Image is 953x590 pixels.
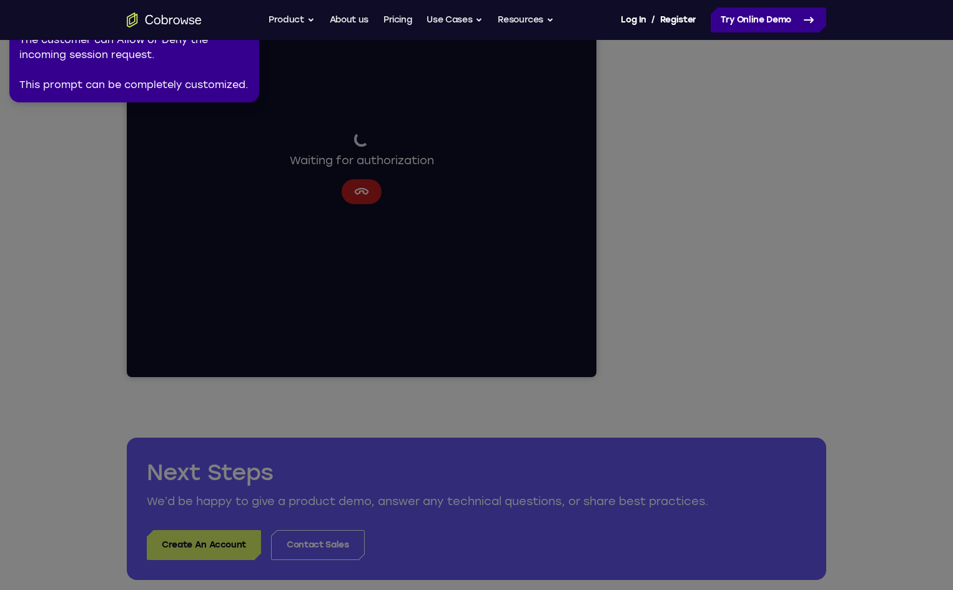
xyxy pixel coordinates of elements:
[660,7,696,32] a: Register
[330,7,368,32] a: About us
[269,7,315,32] button: Product
[127,12,202,27] a: Go to the home page
[215,220,255,245] button: Cancel
[498,7,554,32] button: Resources
[651,12,655,27] span: /
[711,7,826,32] a: Try Online Demo
[427,7,483,32] button: Use Cases
[383,7,412,32] a: Pricing
[621,7,646,32] a: Log In
[163,173,307,210] div: Waiting for authorization
[19,32,249,92] div: The customer can Allow or Deny the incoming session request. This prompt can be completely custom...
